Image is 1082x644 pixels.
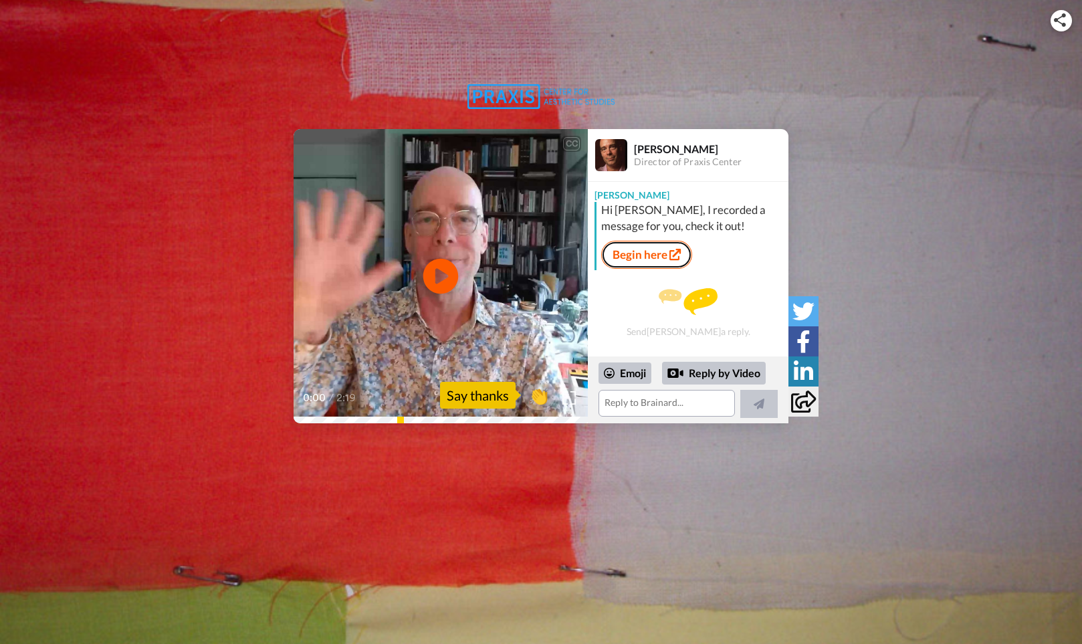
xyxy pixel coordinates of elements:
img: message.svg [659,288,718,315]
span: / [329,390,334,406]
a: Begin here [601,241,692,269]
img: Full screen [562,391,576,405]
div: Reply by Video [662,362,766,385]
img: ic_share.svg [1054,13,1066,27]
div: Send [PERSON_NAME] a reply. [588,276,788,350]
span: 2:19 [336,390,360,406]
img: logo [467,84,615,109]
div: [PERSON_NAME] [634,142,788,155]
div: [PERSON_NAME] [588,182,788,202]
div: Emoji [599,362,651,384]
button: 👏 [522,380,556,410]
div: Say thanks [440,382,516,409]
div: CC [563,137,580,150]
span: 👏 [522,385,556,406]
div: Reply by Video [667,365,683,381]
div: Director of Praxis Center [634,156,788,168]
div: Hi [PERSON_NAME], I recorded a message for you, check it out! [601,202,785,234]
span: 0:00 [303,390,326,406]
img: Profile Image [595,139,627,171]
